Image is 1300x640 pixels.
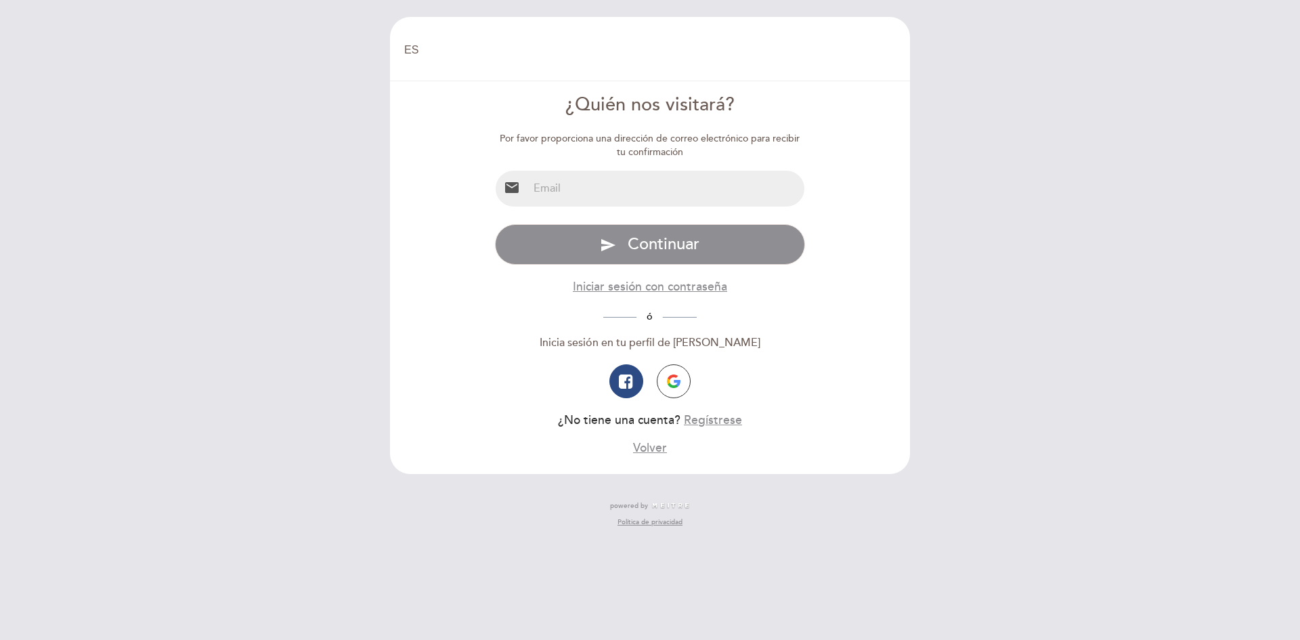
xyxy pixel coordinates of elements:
[495,335,806,351] div: Inicia sesión en tu perfil de [PERSON_NAME]
[636,311,663,322] span: ó
[667,375,680,388] img: icon-google.png
[573,278,727,295] button: Iniciar sesión con contraseña
[558,413,680,427] span: ¿No tiene una cuenta?
[684,412,742,429] button: Regístrese
[617,517,682,527] a: Política de privacidad
[651,503,690,509] img: MEITRE
[628,234,699,254] span: Continuar
[610,501,690,511] a: powered by
[495,132,806,159] div: Por favor proporciona una dirección de correo electrónico para recibir tu confirmación
[610,501,648,511] span: powered by
[633,440,667,456] button: Volver
[504,179,520,196] i: email
[600,237,616,253] i: send
[495,224,806,265] button: send Continuar
[495,92,806,119] div: ¿Quién nos visitará?
[528,171,805,207] input: Email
